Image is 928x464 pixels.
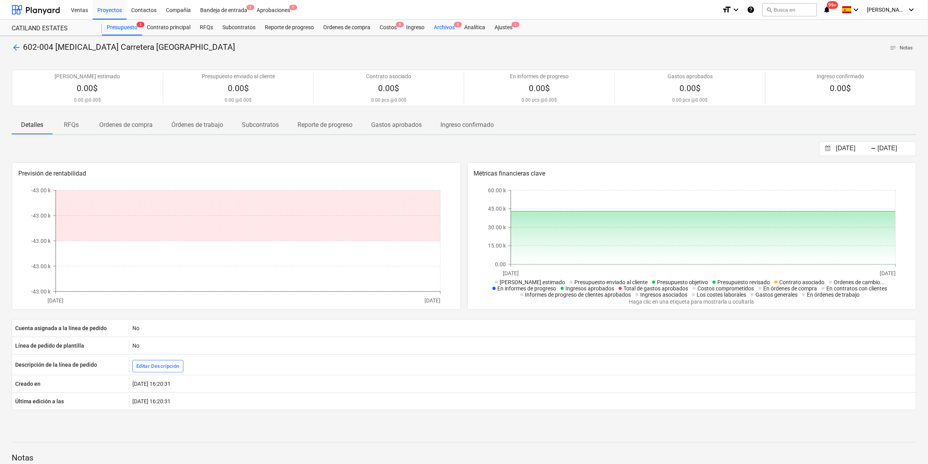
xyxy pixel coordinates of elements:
tspan: [DATE] [503,270,519,276]
span: [PERSON_NAME] [867,7,906,13]
a: Ingreso [401,20,429,35]
i: keyboard_arrow_down [907,5,916,14]
span: Los costes laborales [697,292,747,298]
a: Analítica [460,20,490,35]
div: Costos [375,20,401,35]
span: 9 [396,22,404,27]
div: No [129,322,916,334]
tspan: 15.00 k [488,243,506,249]
i: keyboard_arrow_down [731,5,741,14]
div: [DATE] 16:20:31 [129,378,916,390]
input: Fecha de finalización [876,143,916,154]
a: Contrato principal [142,20,195,35]
tspan: -43.00 k [31,263,51,269]
tspan: 45.00 k [488,206,506,212]
span: Notas [890,44,913,53]
a: Ajustes1 [490,20,517,35]
span: 0.00$ [77,84,98,93]
div: No [129,339,916,352]
p: Haga clic en una etiqueta para mostrarla u ocultarla [488,298,896,306]
span: 0.00$ [379,84,400,93]
span: notes [890,44,897,51]
span: Presupuesto objetivo [657,279,708,285]
tspan: [DATE] [48,297,63,304]
span: En informes de progreso [498,285,556,292]
p: Previsión de rentabilidad [18,169,454,178]
p: Contrato asociado [366,72,412,80]
p: Reporte de progreso [298,120,352,130]
span: 99+ [827,1,838,9]
i: notifications [823,5,831,14]
p: Gastos aprobados [371,120,422,130]
div: Editar Descripción [136,362,180,371]
p: Línea de pedido de plantilla [15,342,84,350]
tspan: 0.00 [495,261,506,267]
tspan: 30.00 k [488,224,506,230]
a: Ordenes de compra [319,20,375,35]
a: RFQs [195,20,218,35]
p: 0.00 pcs @ 0.00$ [522,97,557,104]
p: [PERSON_NAME] estimado [55,72,120,80]
tspan: -43.00 k [31,213,51,219]
p: Gastos aprobados [667,72,713,80]
tspan: 60.00 k [488,187,506,193]
a: Reporte de progreso [260,20,319,35]
p: Creado en [15,380,41,388]
p: Detalles [21,120,43,130]
a: Costos9 [375,20,401,35]
span: 3 [137,22,144,27]
tspan: [DATE] [424,297,440,304]
span: Presupuesto revisado [718,279,770,285]
span: Informes de progreso de clientes aprobados [525,292,631,298]
span: 1 [289,5,297,10]
span: Ingresos asociados [641,292,688,298]
a: Archivos6 [429,20,460,35]
p: Ingreso confirmado [440,120,494,130]
span: Presupuesto enviado al cliente [575,279,648,285]
button: Interact with the calendar and add the check-in date for your trip. [821,144,835,153]
button: Notas [887,42,916,54]
p: En informes de progreso [510,72,569,80]
p: Subcontratos [242,120,279,130]
p: Métricas financieras clave [474,169,910,178]
p: 0.00 @ 0.00$ [225,97,252,104]
tspan: -43.00 k [31,288,51,295]
span: En contratos con clientes [827,285,887,292]
span: Gastos generales [756,292,798,298]
span: 2 [247,5,254,10]
p: Órdenes de trabajo [171,120,223,130]
span: 0.00$ [228,84,249,93]
p: 0.00 pcs @ 0.00$ [371,97,407,104]
span: Ingresos aprobados [566,285,615,292]
span: 1 [512,22,519,27]
span: 6 [454,22,462,27]
span: Contrato asociado [780,279,825,285]
input: Fecha de inicio [835,143,874,154]
i: format_size [722,5,731,14]
p: 0.00 @ 0.00$ [74,97,101,104]
span: En órdenes de compra [764,285,817,292]
i: Base de conocimientos [747,5,755,14]
div: Archivos [429,20,460,35]
span: 0.00$ [529,84,550,93]
span: 0.00$ [680,84,701,93]
span: [PERSON_NAME] estimado [500,279,565,285]
span: 0.00$ [830,84,851,93]
p: RFQs [62,120,81,130]
tspan: -43.00 k [31,187,51,193]
span: arrow_back [12,43,21,52]
span: Ordenes de cambio... [834,279,885,285]
div: Presupuesto [102,20,142,35]
div: - [871,146,876,151]
div: CATILAND ESTATES [12,25,93,33]
button: Editar Descripción [132,360,183,373]
tspan: -43.00 k [31,238,51,244]
a: Subcontratos [218,20,260,35]
p: Notas [12,453,916,464]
